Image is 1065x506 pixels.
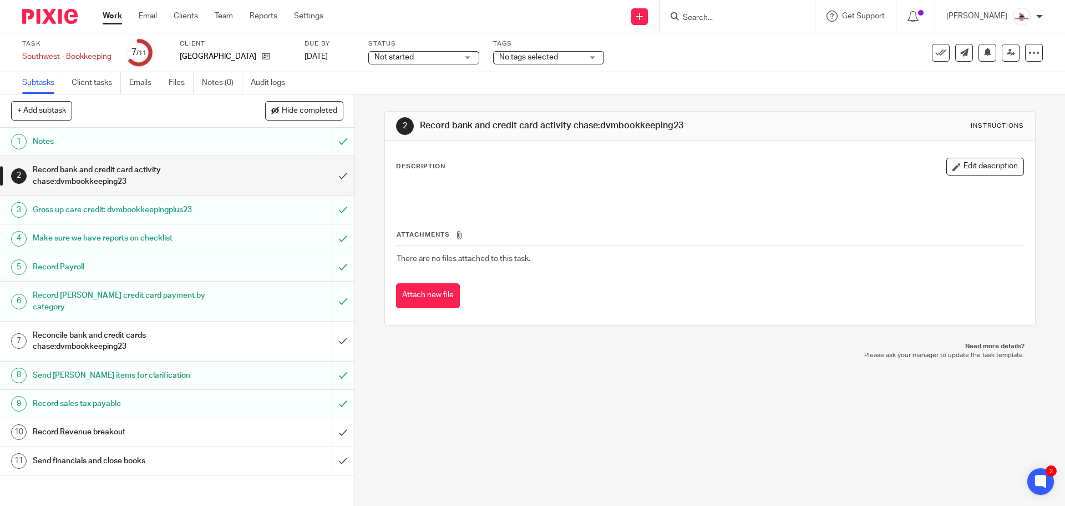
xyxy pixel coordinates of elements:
[22,51,111,62] div: Southwest - Bookkeeping
[397,232,450,238] span: Attachments
[180,51,256,62] p: [GEOGRAPHIC_DATA]
[180,39,291,48] label: Client
[946,158,1024,176] button: Edit description
[11,134,27,149] div: 1
[22,72,63,94] a: Subtasks
[11,202,27,218] div: 3
[11,101,72,120] button: + Add subtask
[33,367,225,384] h1: Send [PERSON_NAME] items for clarification
[33,230,225,247] h1: Make sure we have reports on checklist
[1046,465,1057,477] div: 2
[368,39,479,48] label: Status
[842,12,885,20] span: Get Support
[282,107,337,116] span: Hide completed
[305,39,354,48] label: Due by
[33,202,225,218] h1: Gross up care credit: dvmbookkeepingplus23
[169,72,194,94] a: Files
[396,283,460,308] button: Attach new file
[374,53,414,61] span: Not started
[395,351,1024,360] p: Please ask your manager to update the task template.
[11,231,27,247] div: 4
[11,333,27,349] div: 7
[33,453,225,469] h1: Send financials and close books
[420,120,734,132] h1: Record bank and credit card activity chase:dvmbookkeeping23
[11,368,27,383] div: 8
[11,294,27,309] div: 6
[396,162,445,171] p: Description
[139,11,157,22] a: Email
[33,133,225,150] h1: Notes
[265,101,343,120] button: Hide completed
[129,72,160,94] a: Emails
[294,11,323,22] a: Settings
[11,453,27,469] div: 11
[395,342,1024,351] p: Need more details?
[202,72,242,94] a: Notes (0)
[33,395,225,412] h1: Record sales tax payable
[397,255,530,263] span: There are no files attached to this task.
[33,287,225,315] h1: Record [PERSON_NAME] credit card payment by category
[103,11,122,22] a: Work
[251,72,293,94] a: Audit logs
[131,46,146,59] div: 7
[682,13,782,23] input: Search
[11,259,27,275] div: 5
[72,72,121,94] a: Client tasks
[250,11,277,22] a: Reports
[22,9,78,24] img: Pixie
[33,162,225,190] h1: Record bank and credit card activity chase:dvmbookkeeping23
[971,122,1024,131] div: Instructions
[11,396,27,412] div: 9
[11,424,27,440] div: 10
[946,11,1007,22] p: [PERSON_NAME]
[493,39,604,48] label: Tags
[33,424,225,440] h1: Record Revenue breakout
[305,53,328,61] span: [DATE]
[1013,8,1031,26] img: EtsyProfilePhoto.jpg
[11,168,27,184] div: 2
[33,259,225,275] h1: Record Payroll
[136,50,146,56] small: /11
[499,53,558,61] span: No tags selected
[22,39,111,48] label: Task
[174,11,198,22] a: Clients
[396,117,414,135] div: 2
[33,327,225,355] h1: Reconcile bank and credit cards chase:dvmbookkeeping23
[215,11,233,22] a: Team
